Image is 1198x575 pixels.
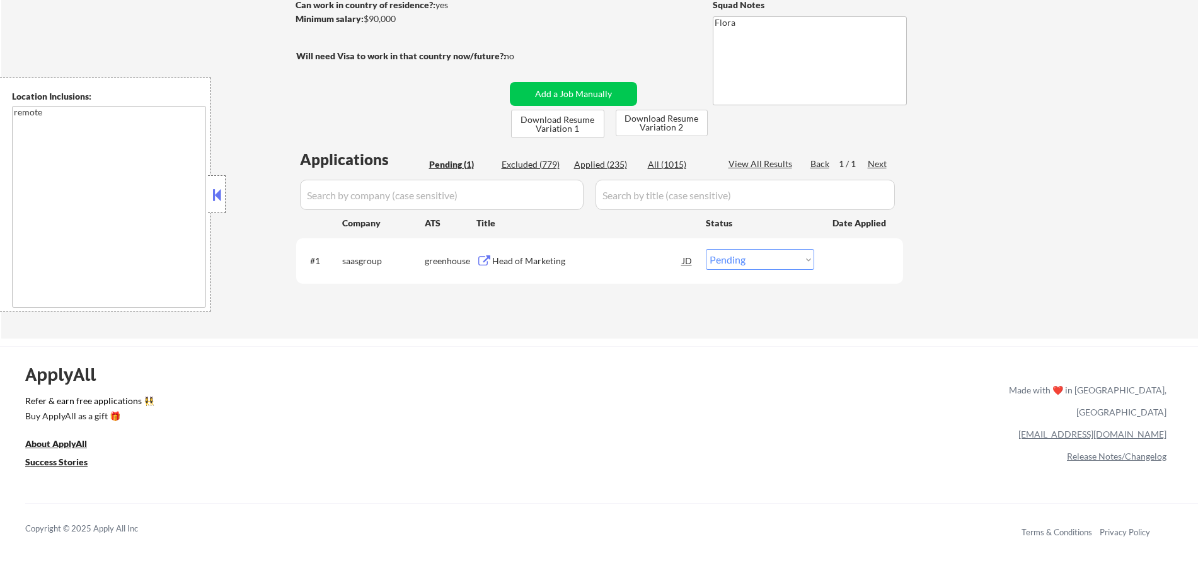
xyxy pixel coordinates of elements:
div: Copyright © 2025 Apply All Inc [25,523,170,535]
div: $90,000 [296,13,505,25]
a: Release Notes/Changelog [1067,451,1166,462]
div: Status [706,211,814,234]
div: Buy ApplyAll as a gift 🎁 [25,412,151,421]
a: Refer & earn free applications 👯‍♀️ [25,397,746,410]
div: no [504,50,540,62]
a: About ApplyAll [25,438,105,453]
button: Download Resume Variation 2 [616,110,708,136]
button: Add a Job Manually [510,82,637,106]
div: Title [476,217,694,229]
div: ApplyAll [25,364,110,385]
div: Company [342,217,425,229]
div: Applications [300,152,425,167]
div: Head of Marketing [492,255,683,267]
div: View All Results [729,158,796,170]
button: Download Resume Variation 1 [511,110,604,138]
div: Pending (1) [429,158,492,171]
div: All (1015) [648,158,711,171]
div: #1 [310,255,332,267]
div: Next [868,158,888,170]
div: Date Applied [832,217,888,229]
div: Back [810,158,831,170]
div: JD [681,249,694,272]
u: About ApplyAll [25,438,87,449]
div: greenhouse [425,255,476,267]
div: ATS [425,217,476,229]
strong: Will need Visa to work in that country now/future?: [296,50,506,61]
input: Search by company (case sensitive) [300,180,584,210]
div: Made with ❤️ in [GEOGRAPHIC_DATA], [GEOGRAPHIC_DATA] [1004,379,1166,423]
a: Privacy Policy [1100,527,1150,537]
a: Success Stories [25,456,105,472]
input: Search by title (case sensitive) [596,180,895,210]
div: Excluded (779) [502,158,565,171]
a: Terms & Conditions [1022,527,1092,537]
a: Buy ApplyAll as a gift 🎁 [25,410,151,426]
div: saasgroup [342,255,425,267]
div: Applied (235) [574,158,637,171]
strong: Minimum salary: [296,13,364,24]
u: Success Stories [25,456,88,467]
div: Location Inclusions: [12,90,206,103]
div: 1 / 1 [839,158,868,170]
a: [EMAIL_ADDRESS][DOMAIN_NAME] [1018,429,1166,439]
